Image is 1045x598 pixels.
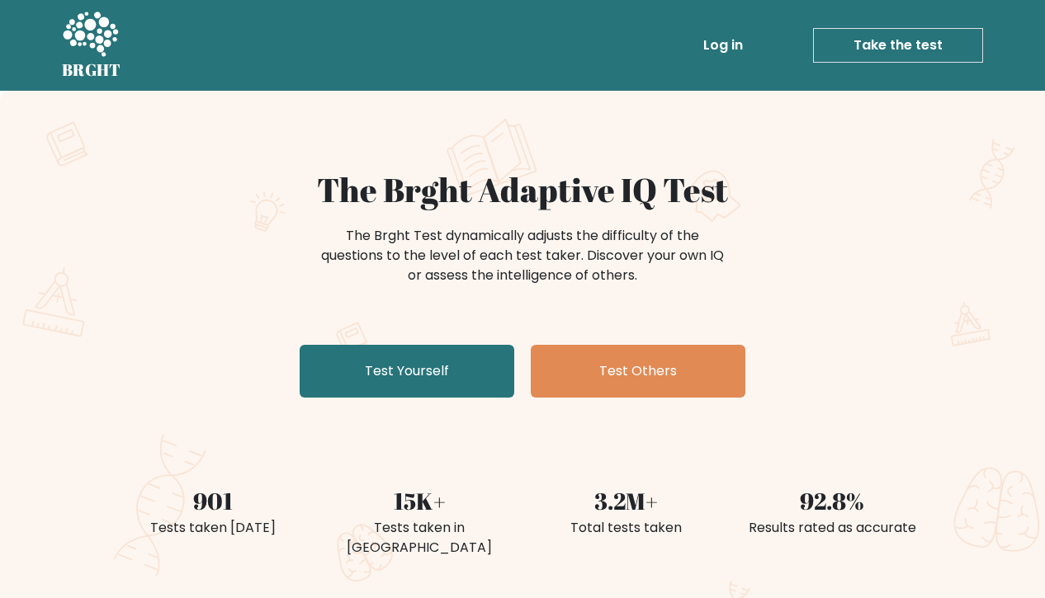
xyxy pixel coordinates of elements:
div: 92.8% [739,483,925,518]
div: Results rated as accurate [739,518,925,538]
div: Tests taken [DATE] [120,518,306,538]
div: 3.2M+ [532,483,719,518]
div: 15K+ [326,483,513,518]
div: 901 [120,483,306,518]
a: Test Others [531,345,745,398]
a: Log in [697,29,749,62]
h5: BRGHT [62,60,121,80]
div: Tests taken in [GEOGRAPHIC_DATA] [326,518,513,558]
a: Take the test [813,28,983,63]
a: Test Yourself [300,345,514,398]
div: Total tests taken [532,518,719,538]
div: The Brght Test dynamically adjusts the difficulty of the questions to the level of each test take... [316,226,729,285]
a: BRGHT [62,7,121,84]
h1: The Brght Adaptive IQ Test [120,170,925,210]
